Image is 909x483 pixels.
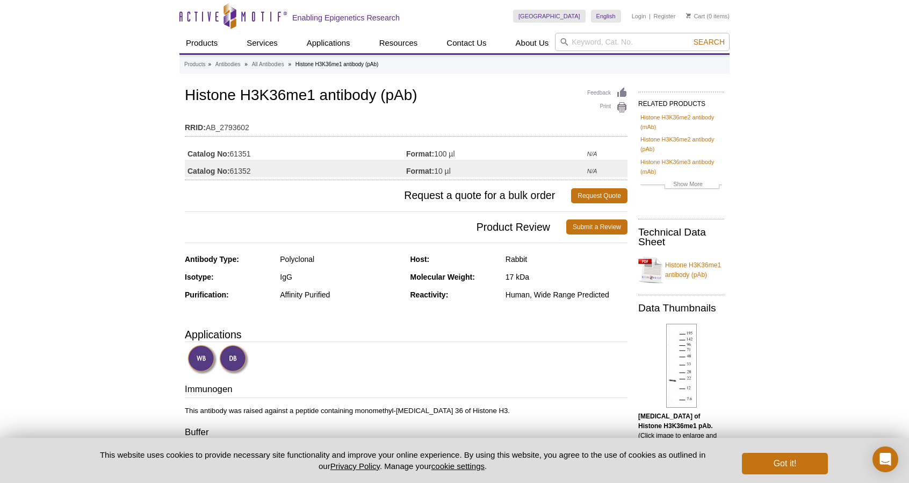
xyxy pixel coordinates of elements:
div: Human, Wide Range Predicted [506,290,627,300]
a: Services [240,33,284,53]
h2: RELATED PRODUCTS [638,91,724,111]
a: Resources [373,33,424,53]
strong: Purification: [185,290,229,299]
td: 10 µl [406,160,587,177]
td: 61352 [185,160,406,177]
span: Request a quote for a bulk order [185,188,571,203]
strong: Catalog No: [187,149,230,159]
b: [MEDICAL_DATA] of Histone H3K36me1 pAb. [638,413,713,430]
strong: Host: [410,255,430,264]
div: Rabbit [506,254,627,264]
div: Open Intercom Messenger [872,446,898,472]
strong: Format: [406,166,434,176]
li: » [244,61,248,67]
strong: Catalog No: [187,166,230,176]
p: (Click image to enlarge and see details.) [638,411,724,450]
strong: Antibody Type: [185,255,239,264]
li: (0 items) [686,10,730,23]
img: Western Blot Validated [187,345,217,374]
a: Register [653,12,675,20]
strong: Isotype: [185,273,214,281]
h3: Buffer [185,426,627,441]
a: [GEOGRAPHIC_DATA] [513,10,586,23]
img: Dot Blot Validated [219,345,249,374]
a: Feedback [587,87,627,99]
h3: Immunogen [185,383,627,398]
a: Products [184,60,205,69]
img: Histone H3K36me1 antibody (pAb) tested by Western blot. [666,324,697,408]
div: IgG [280,272,402,282]
strong: RRID: [185,123,206,132]
a: Show More [640,179,722,191]
a: Submit a Review [566,219,627,235]
span: Product Review [185,219,566,235]
a: About Us [509,33,555,53]
a: All Antibodies [252,60,284,69]
button: Got it! [742,453,828,474]
a: Histone H3K36me2 antibody (pAb) [640,134,722,154]
a: Request Quote [571,188,627,203]
td: AB_2793602 [185,116,627,133]
a: Histone H3K36me1 antibody (pAb) [638,254,724,286]
li: | [649,10,651,23]
h2: Technical Data Sheet [638,228,724,247]
a: Print [587,102,627,113]
a: English [591,10,621,23]
div: 17 kDa [506,272,627,282]
a: Antibodies [215,60,241,69]
span: Search [694,38,725,46]
h2: Enabling Epigenetics Research [292,13,400,23]
a: Login [632,12,646,20]
p: This website uses cookies to provide necessary site functionality and improve your online experie... [81,449,724,472]
td: N/A [587,143,627,160]
a: Cart [686,12,705,20]
strong: Format: [406,149,434,159]
p: This antibody was raised against a peptide containing monomethyl-[MEDICAL_DATA] 36 of Histone H3. [185,406,627,416]
input: Keyword, Cat. No. [555,33,730,51]
strong: Reactivity: [410,290,449,299]
h3: Applications [185,326,627,343]
a: Histone H3K36me3 antibody (mAb) [640,157,722,176]
a: Histone H3K36me2 antibody (mAb) [640,112,722,132]
li: » [208,61,211,67]
a: Products [179,33,224,53]
a: Privacy Policy [330,461,380,471]
td: 100 µl [406,143,587,160]
div: Affinity Purified [280,290,402,300]
a: Contact Us [440,33,493,53]
h1: Histone H3K36me1 antibody (pAb) [185,87,627,105]
a: Applications [300,33,357,53]
li: Histone H3K36me1 antibody (pAb) [295,61,379,67]
button: cookie settings [431,461,485,471]
strong: Molecular Weight: [410,273,475,281]
img: Your Cart [686,13,691,18]
div: Polyclonal [280,254,402,264]
h2: Data Thumbnails [638,303,724,313]
td: 61351 [185,143,406,160]
li: » [288,61,291,67]
td: N/A [587,160,627,177]
button: Search [690,37,728,47]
